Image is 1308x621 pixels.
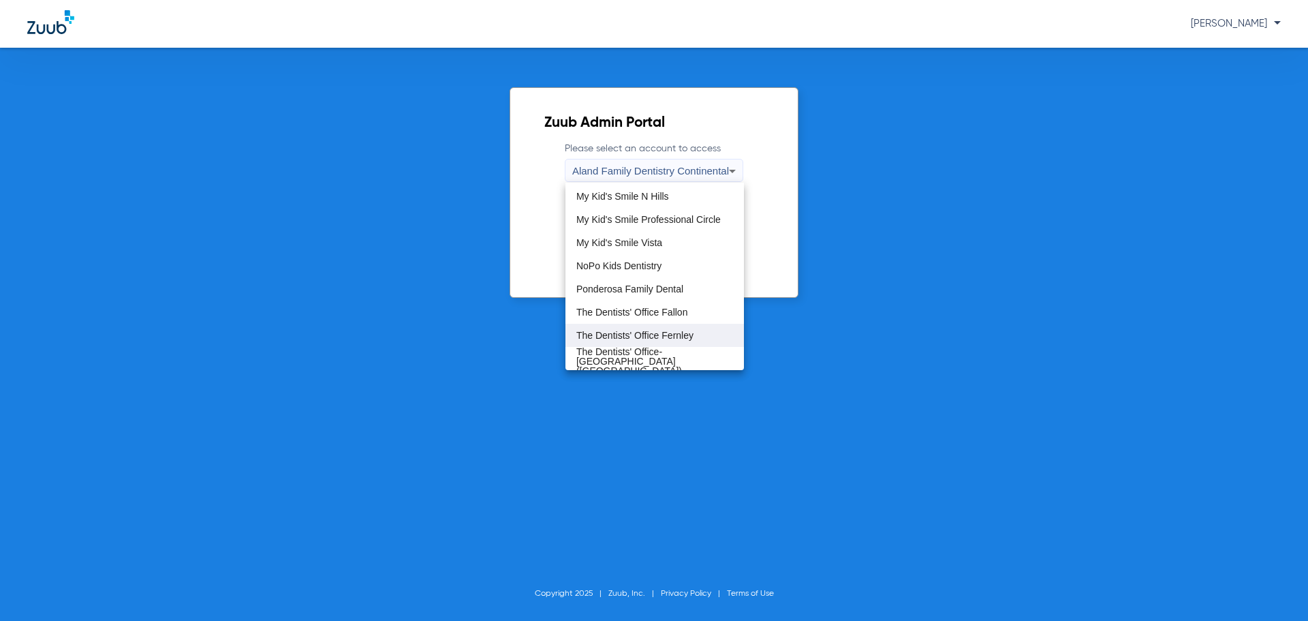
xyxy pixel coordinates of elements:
[576,215,721,224] span: My Kid's Smile Professional Circle
[576,192,669,201] span: My Kid's Smile N Hills
[576,307,687,317] span: The Dentists' Office Fallon
[1240,556,1308,621] iframe: Chat Widget
[576,347,733,376] span: The Dentists' Office-[GEOGRAPHIC_DATA] ([GEOGRAPHIC_DATA])
[576,331,694,340] span: The Dentists' Office Fernley
[576,261,661,271] span: NoPo Kids Dentistry
[576,238,662,247] span: My Kid's Smile Vista
[576,284,683,294] span: Ponderosa Family Dental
